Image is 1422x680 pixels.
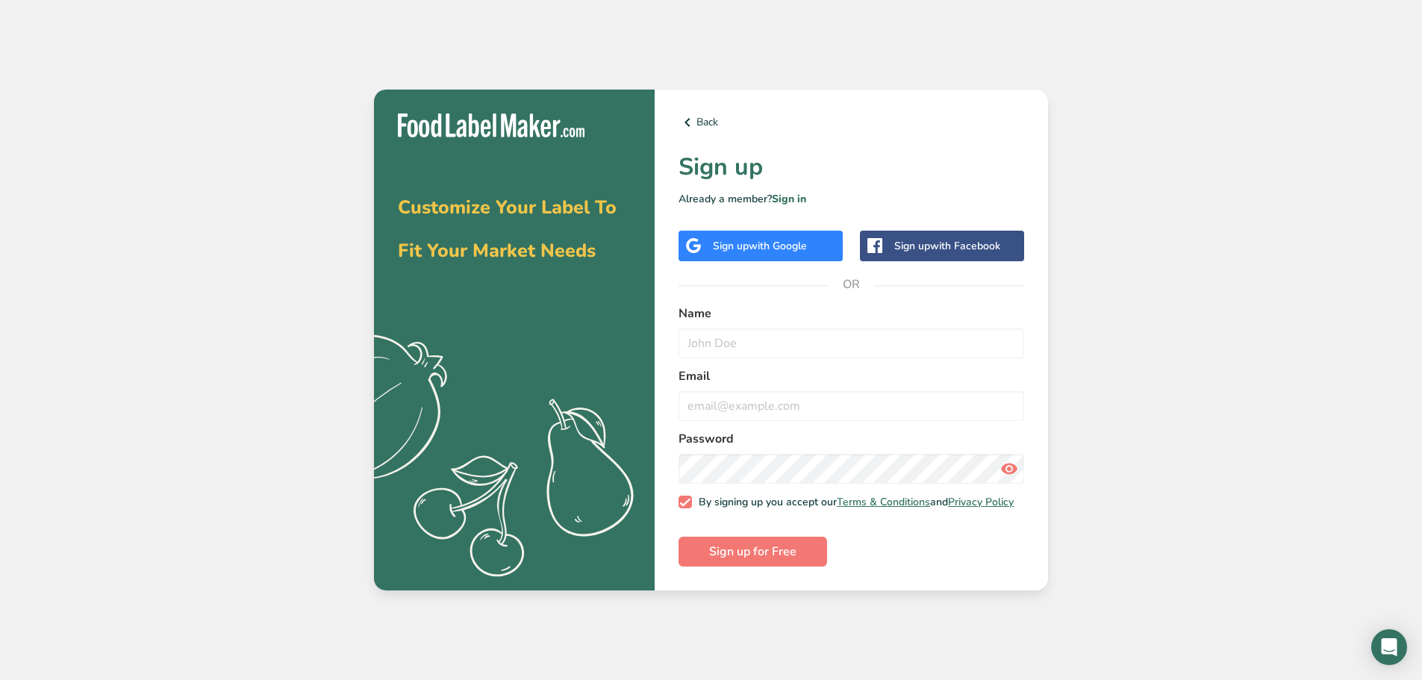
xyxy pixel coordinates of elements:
button: Sign up for Free [679,537,827,567]
a: Back [679,113,1024,131]
span: with Google [749,239,807,253]
a: Privacy Policy [948,495,1014,509]
span: OR [829,262,874,307]
span: Sign up for Free [709,543,796,561]
div: Sign up [894,238,1000,254]
label: Password [679,430,1024,448]
input: email@example.com [679,391,1024,421]
img: Food Label Maker [398,113,584,138]
label: Name [679,305,1024,322]
h1: Sign up [679,149,1024,185]
a: Terms & Conditions [837,495,930,509]
div: Sign up [713,238,807,254]
div: Open Intercom Messenger [1371,629,1407,665]
p: Already a member? [679,191,1024,207]
input: John Doe [679,328,1024,358]
span: By signing up you accept our and [692,496,1014,509]
span: with Facebook [930,239,1000,253]
span: Customize Your Label To Fit Your Market Needs [398,195,617,263]
a: Sign in [772,192,806,206]
label: Email [679,367,1024,385]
